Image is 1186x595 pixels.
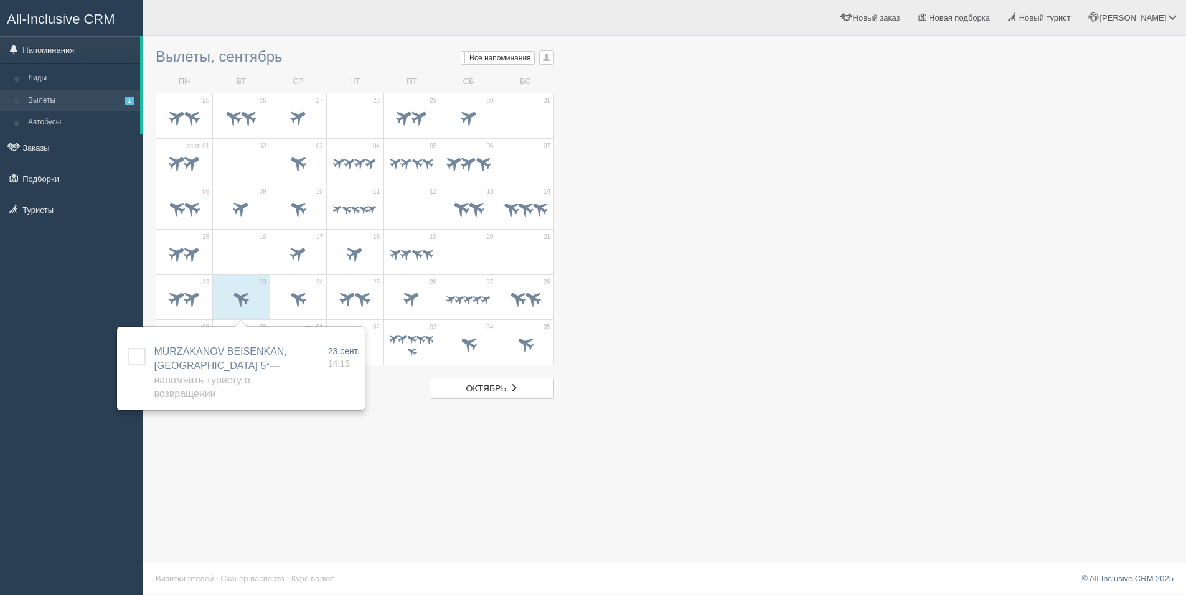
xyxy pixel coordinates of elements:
[7,11,115,27] span: All-Inclusive CRM
[154,346,286,400] a: MURZAKANOV BEISENKAN, [GEOGRAPHIC_DATA] 5*— Напомнить туристу о возвращении
[259,187,266,196] span: 09
[202,96,209,105] span: 25
[373,96,380,105] span: 28
[1019,13,1071,22] span: Новый турист
[125,97,134,105] span: 1
[22,90,140,112] a: Вылеты1
[259,233,266,241] span: 16
[487,187,494,196] span: 13
[430,278,436,287] span: 26
[430,187,436,196] span: 12
[373,187,380,196] span: 11
[487,233,494,241] span: 20
[259,142,266,151] span: 02
[304,323,323,332] span: окт. 01
[544,323,550,332] span: 05
[430,378,554,399] a: октябрь
[216,574,219,583] span: ·
[384,71,440,93] td: ПТ
[373,278,380,287] span: 25
[156,49,554,65] h3: Вылеты, сентябрь
[154,346,286,400] span: MURZAKANOV BEISENKAN, [GEOGRAPHIC_DATA] 5*
[154,360,280,400] span: — Напомнить туристу о возвращении
[259,278,266,287] span: 23
[328,346,360,356] span: 23 сент.
[487,142,494,151] span: 06
[328,358,350,368] span: 14:15
[487,323,494,332] span: 04
[544,96,550,105] span: 31
[270,71,326,93] td: СР
[202,323,209,332] span: 29
[22,67,140,90] a: Лиды
[469,54,531,62] span: Все напоминания
[287,574,289,583] span: ·
[213,71,270,93] td: ВТ
[316,142,323,151] span: 03
[544,233,550,241] span: 21
[22,111,140,134] a: Автобусы
[220,574,285,583] a: Сканер паспорта
[497,71,553,93] td: ВС
[187,142,209,151] span: сент. 01
[430,233,436,241] span: 19
[259,323,266,332] span: 30
[259,96,266,105] span: 26
[1099,13,1166,22] span: [PERSON_NAME]
[202,233,209,241] span: 15
[156,574,214,583] a: Визитки отелей
[430,142,436,151] span: 05
[202,278,209,287] span: 22
[544,142,550,151] span: 07
[373,323,380,332] span: 02
[291,574,334,583] a: Курс валют
[316,96,323,105] span: 27
[853,13,900,22] span: Новый заказ
[544,278,550,287] span: 28
[316,278,323,287] span: 24
[1081,574,1174,583] a: © All-Inclusive CRM 2025
[316,187,323,196] span: 10
[487,96,494,105] span: 30
[328,345,360,370] a: 23 сент. 14:15
[1,1,143,35] a: All-Inclusive CRM
[373,233,380,241] span: 18
[487,278,494,287] span: 27
[466,383,506,393] span: октябрь
[373,142,380,151] span: 04
[544,187,550,196] span: 14
[326,71,383,93] td: ЧТ
[929,13,990,22] span: Новая подборка
[156,71,213,93] td: ПН
[316,233,323,241] span: 17
[430,96,436,105] span: 29
[440,71,497,93] td: СБ
[430,323,436,332] span: 03
[202,187,209,196] span: 08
